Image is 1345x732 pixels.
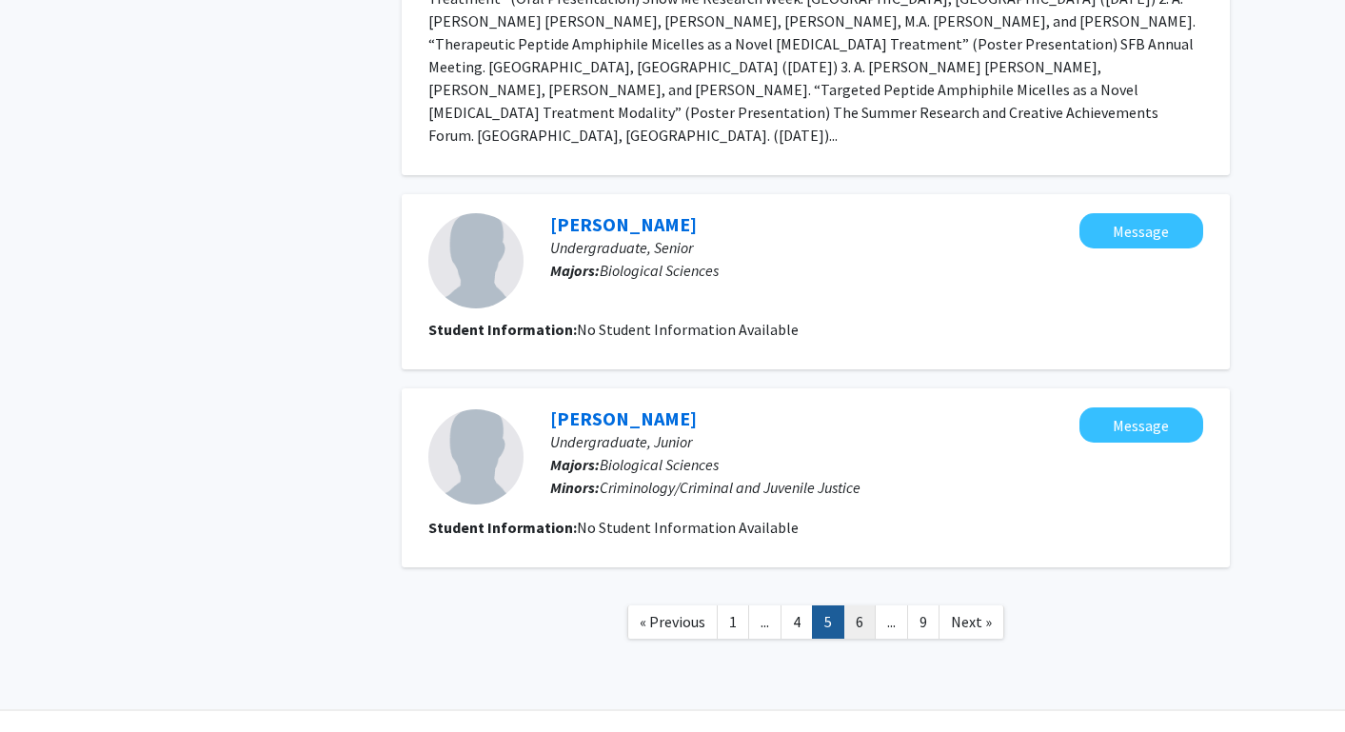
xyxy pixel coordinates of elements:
b: Student Information: [428,518,577,537]
span: Criminology/Criminal and Juvenile Justice [600,478,860,497]
a: [PERSON_NAME] [550,406,697,430]
iframe: Chat [14,646,81,718]
b: Student Information: [428,320,577,339]
button: Message Andrew Navazhylau [1079,407,1203,443]
a: 5 [812,605,844,639]
a: Previous [627,605,718,639]
span: No Student Information Available [577,518,799,537]
span: No Student Information Available [577,320,799,339]
span: Undergraduate, Senior [550,238,693,257]
b: Majors: [550,455,600,474]
a: 4 [781,605,813,639]
button: Message Rhea Fowler [1079,213,1203,248]
a: 6 [843,605,876,639]
a: Next [939,605,1004,639]
span: Biological Sciences [600,455,719,474]
span: « Previous [640,612,705,631]
span: Next » [951,612,992,631]
b: Minors: [550,478,600,497]
span: Undergraduate, Junior [550,432,692,451]
a: 9 [907,605,940,639]
nav: Page navigation [402,586,1230,663]
a: [PERSON_NAME] [550,212,697,236]
a: 1 [717,605,749,639]
span: Biological Sciences [600,261,719,280]
b: Majors: [550,261,600,280]
span: ... [887,612,896,631]
span: ... [761,612,769,631]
